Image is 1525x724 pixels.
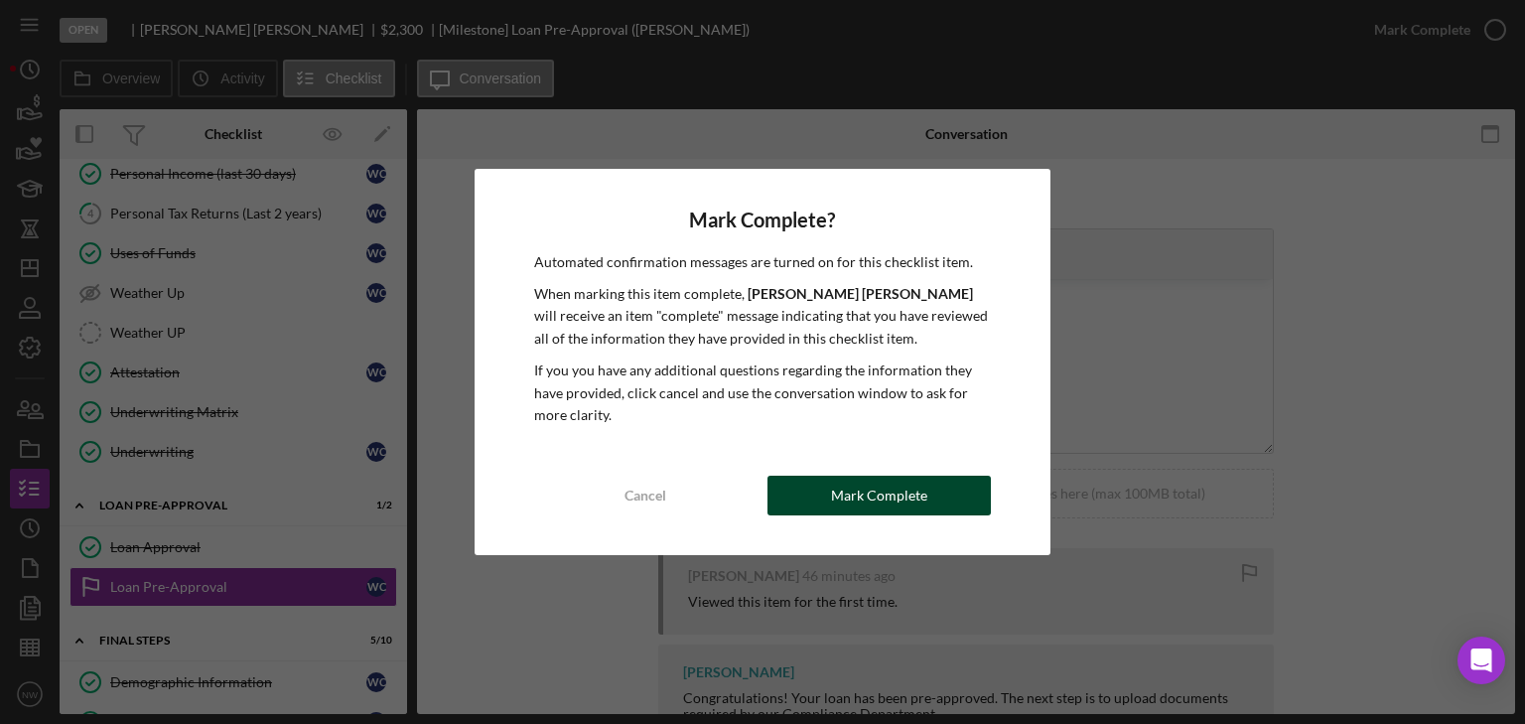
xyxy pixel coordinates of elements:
p: Automated confirmation messages are turned on for this checklist item. [534,251,992,273]
button: Cancel [534,476,758,515]
b: [PERSON_NAME] [PERSON_NAME] [748,285,973,302]
p: When marking this item complete, will receive an item "complete" message indicating that you have... [534,283,992,350]
button: Mark Complete [767,476,991,515]
div: Mark Complete [831,476,927,515]
h4: Mark Complete? [534,209,992,231]
div: Open Intercom Messenger [1457,637,1505,684]
div: Cancel [624,476,666,515]
p: If you you have any additional questions regarding the information they have provided, click canc... [534,360,992,426]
